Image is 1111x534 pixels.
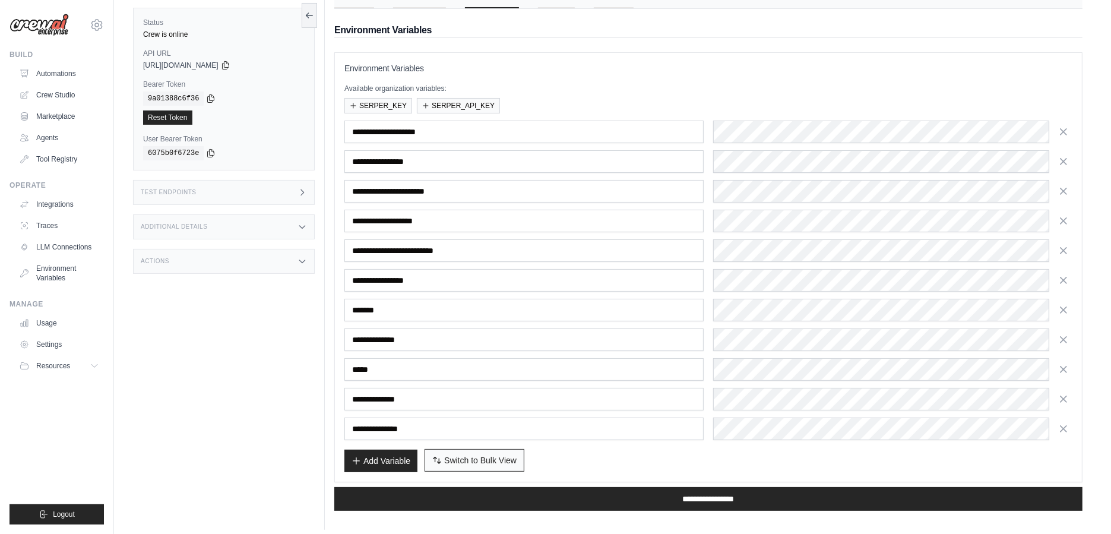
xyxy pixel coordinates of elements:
[14,195,104,214] a: Integrations
[14,150,104,169] a: Tool Registry
[14,128,104,147] a: Agents
[143,49,305,58] label: API URL
[344,84,1072,93] p: Available organization variables:
[143,30,305,39] div: Crew is online
[14,86,104,105] a: Crew Studio
[444,454,517,466] span: Switch to Bulk View
[425,449,524,472] button: Switch to Bulk View
[10,50,104,59] div: Build
[344,62,1072,74] h3: Environment Variables
[143,146,204,160] code: 6075b0f6723e
[143,91,204,106] code: 9a01388c6f36
[344,98,412,113] button: SERPER_KEY
[334,23,1082,37] h2: Environment Variables
[10,504,104,524] button: Logout
[143,80,305,89] label: Bearer Token
[141,258,169,265] h3: Actions
[10,14,69,36] img: Logo
[10,181,104,190] div: Operate
[143,18,305,27] label: Status
[14,216,104,235] a: Traces
[10,299,104,309] div: Manage
[143,134,305,144] label: User Bearer Token
[14,238,104,257] a: LLM Connections
[14,356,104,375] button: Resources
[141,189,197,196] h3: Test Endpoints
[344,450,417,472] button: Add Variable
[14,335,104,354] a: Settings
[143,61,219,70] span: [URL][DOMAIN_NAME]
[14,259,104,287] a: Environment Variables
[141,223,207,230] h3: Additional Details
[36,361,70,371] span: Resources
[14,64,104,83] a: Automations
[53,510,75,519] span: Logout
[14,314,104,333] a: Usage
[1052,477,1111,534] iframe: Chat Widget
[143,110,192,125] a: Reset Token
[417,98,500,113] button: SERPER_API_KEY
[14,107,104,126] a: Marketplace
